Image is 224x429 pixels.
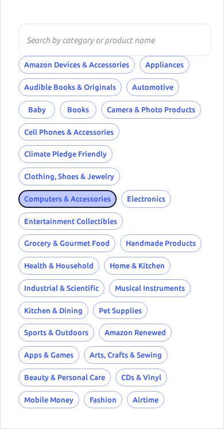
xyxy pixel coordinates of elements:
button: Camera & Photo Products [101,101,201,119]
button: Entertainment Collectibles [18,212,123,230]
button: Industrial & Scientific [18,279,105,297]
button: Airtime [127,391,164,409]
button: Apps & Games [18,346,79,364]
button: Climate Pledge Friendly [18,145,113,163]
button: Appliances [140,56,190,74]
button: Musical Instruments [109,279,191,297]
button: Fashion [84,391,122,409]
button: Automotive [126,78,179,96]
button: Amazon Renewed [99,324,172,341]
button: Home & Kitchen [104,257,171,275]
button: Health & Household [18,257,99,275]
button: Kitchen & Dining [18,302,88,320]
button: Electronics [121,190,171,208]
button: Clothing, Shoes & Jewelry [18,168,120,185]
button: Baby [18,101,55,119]
button: Books [60,101,96,119]
button: Computers & Accessories [18,190,117,208]
button: Cell Phones & Accessories [18,123,119,141]
button: Pet Supplies [93,302,148,320]
button: Handmade Products [120,234,202,252]
button: Arts, Crafts & Sewing [84,346,168,364]
button: CDs & Vinyl [115,369,167,386]
button: Sports & Outdoors [18,324,94,341]
button: Mobile Money [18,391,79,409]
button: Grocery & Gourmet Food [18,234,115,252]
input: Search by category or product name [18,24,203,56]
button: Amazon Devices & Accessories [18,56,135,74]
button: Audible Books & Originals [18,78,122,96]
button: Beauty & Personal Care [18,369,111,386]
